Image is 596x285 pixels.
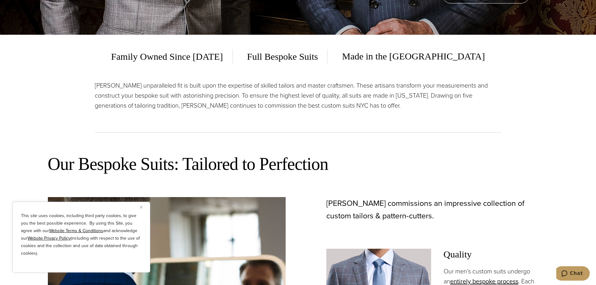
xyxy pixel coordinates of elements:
[48,153,548,175] h2: Our Bespoke Suits: Tailored to Perfection
[238,49,328,64] span: Full Bespoke Suits
[140,203,147,211] button: Close
[95,80,502,110] p: [PERSON_NAME] unparalleled fit is built upon the expertise of skilled tailors and master craftsme...
[28,235,70,242] a: Website Privacy Policy
[444,249,548,260] h3: Quality
[49,227,103,234] a: Website Terms & Conditions
[326,197,548,222] p: [PERSON_NAME] commissions an impressive collection of custom tailors & pattern-cutters.
[140,206,143,209] img: Close
[556,266,590,282] iframe: Opens a widget where you can chat to one of our agents
[111,49,232,64] span: Family Owned Since [DATE]
[21,212,142,257] p: This site uses cookies, including third party cookies, to give you the best possible experience. ...
[333,49,485,64] span: Made in the [GEOGRAPHIC_DATA]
